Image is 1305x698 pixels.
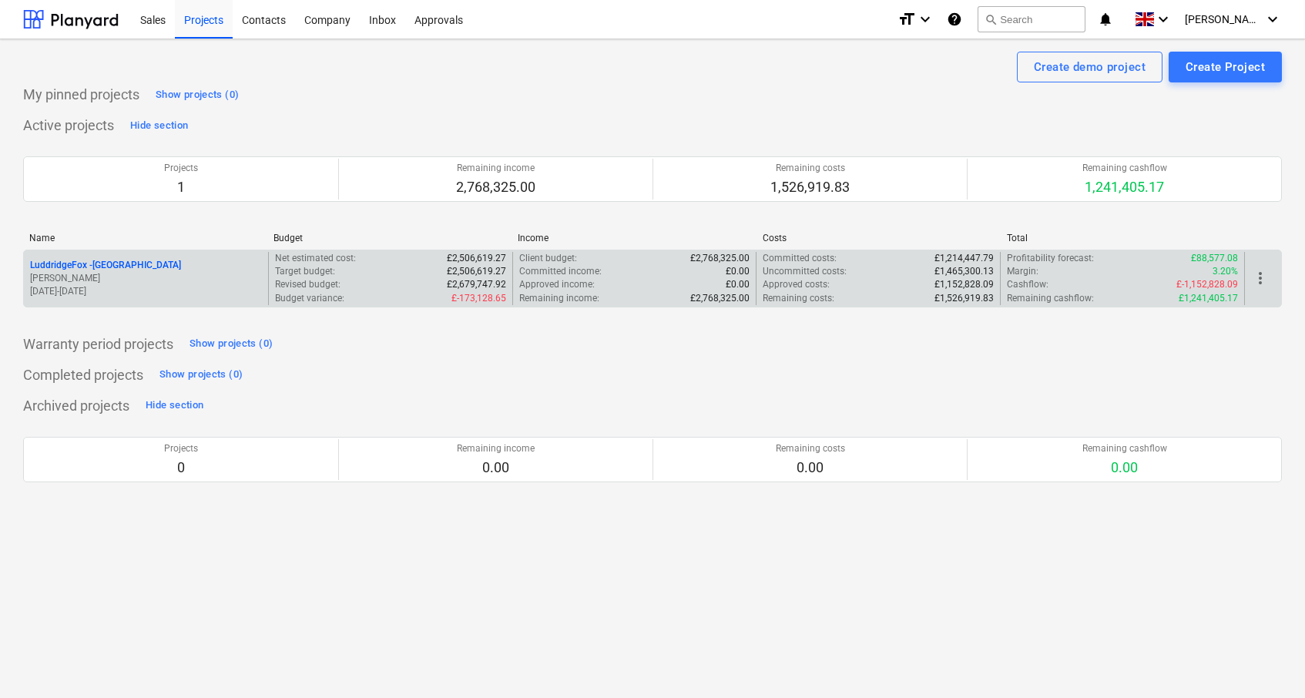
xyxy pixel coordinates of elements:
[30,259,262,298] div: LuddridgeFox -[GEOGRAPHIC_DATA][PERSON_NAME][DATE]-[DATE]
[275,252,356,265] p: Net estimated cost :
[164,458,198,477] p: 0
[29,233,261,243] div: Name
[456,178,535,196] p: 2,768,325.00
[146,397,203,414] div: Hide section
[159,366,243,384] div: Show projects (0)
[30,272,262,285] p: [PERSON_NAME]
[770,178,850,196] p: 1,526,919.83
[30,259,181,272] p: LuddridgeFox - [GEOGRAPHIC_DATA]
[897,10,916,29] i: format_size
[726,265,750,278] p: £0.00
[23,86,139,104] p: My pinned projects
[519,252,577,265] p: Client budget :
[763,252,837,265] p: Committed costs :
[763,233,995,243] div: Costs
[776,458,845,477] p: 0.00
[1186,57,1265,77] div: Create Project
[23,397,129,415] p: Archived projects
[130,117,188,135] div: Hide section
[916,10,934,29] i: keyboard_arrow_down
[275,292,344,305] p: Budget variance :
[186,332,277,357] button: Show projects (0)
[1007,292,1094,305] p: Remaining cashflow :
[763,278,830,291] p: Approved costs :
[776,442,845,455] p: Remaining costs
[447,265,506,278] p: £2,506,619.27
[934,292,994,305] p: £1,526,919.83
[23,116,114,135] p: Active projects
[1098,10,1113,29] i: notifications
[126,113,192,138] button: Hide section
[273,233,505,243] div: Budget
[23,335,173,354] p: Warranty period projects
[763,292,834,305] p: Remaining costs :
[1176,278,1238,291] p: £-1,152,828.09
[934,252,994,265] p: £1,214,447.79
[1007,265,1038,278] p: Margin :
[985,13,997,25] span: search
[690,252,750,265] p: £2,768,325.00
[519,265,602,278] p: Committed income :
[519,278,595,291] p: Approved income :
[519,292,599,305] p: Remaining income :
[1007,278,1048,291] p: Cashflow :
[457,442,535,455] p: Remaining income
[934,278,994,291] p: £1,152,828.09
[451,292,506,305] p: £-173,128.65
[1082,442,1167,455] p: Remaining cashflow
[457,458,535,477] p: 0.00
[156,363,247,388] button: Show projects (0)
[934,265,994,278] p: £1,465,300.13
[1082,162,1167,175] p: Remaining cashflow
[947,10,962,29] i: Knowledge base
[1185,13,1262,25] span: [PERSON_NAME]
[156,86,239,104] div: Show projects (0)
[1228,624,1305,698] iframe: Chat Widget
[142,394,207,418] button: Hide section
[1082,458,1167,477] p: 0.00
[30,285,262,298] p: [DATE] - [DATE]
[190,335,273,353] div: Show projects (0)
[1007,252,1094,265] p: Profitability forecast :
[1017,52,1162,82] button: Create demo project
[518,233,750,243] div: Income
[447,252,506,265] p: £2,506,619.27
[770,162,850,175] p: Remaining costs
[1179,292,1238,305] p: £1,241,405.17
[275,265,335,278] p: Target budget :
[1251,269,1270,287] span: more_vert
[164,178,198,196] p: 1
[447,278,506,291] p: £2,679,747.92
[763,265,847,278] p: Uncommitted costs :
[1169,52,1282,82] button: Create Project
[1213,265,1238,278] p: 3.20%
[456,162,535,175] p: Remaining income
[152,82,243,107] button: Show projects (0)
[164,162,198,175] p: Projects
[275,278,341,291] p: Revised budget :
[1007,233,1239,243] div: Total
[690,292,750,305] p: £2,768,325.00
[1263,10,1282,29] i: keyboard_arrow_down
[978,6,1085,32] button: Search
[1034,57,1146,77] div: Create demo project
[1082,178,1167,196] p: 1,241,405.17
[1154,10,1172,29] i: keyboard_arrow_down
[164,442,198,455] p: Projects
[1191,252,1238,265] p: £88,577.08
[23,366,143,384] p: Completed projects
[726,278,750,291] p: £0.00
